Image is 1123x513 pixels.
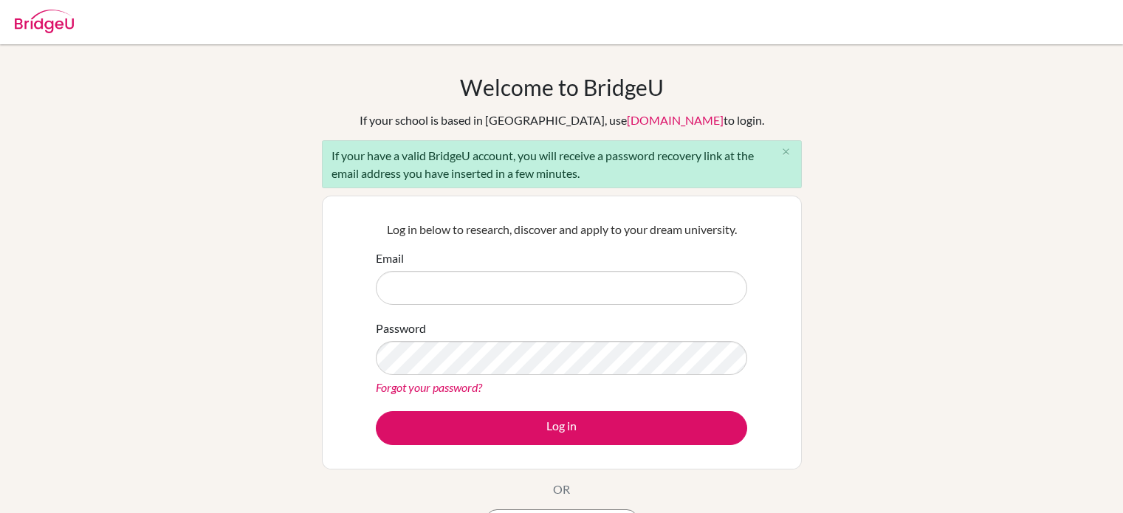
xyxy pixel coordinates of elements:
a: Forgot your password? [376,380,482,394]
label: Email [376,249,404,267]
label: Password [376,320,426,337]
div: If your have a valid BridgeU account, you will receive a password recovery link at the email addr... [322,140,802,188]
p: OR [553,481,570,498]
h1: Welcome to BridgeU [460,74,664,100]
button: Log in [376,411,747,445]
button: Close [772,141,801,163]
p: Log in below to research, discover and apply to your dream university. [376,221,747,238]
div: If your school is based in [GEOGRAPHIC_DATA], use to login. [360,111,764,129]
i: close [780,146,791,157]
img: Bridge-U [15,10,74,33]
a: [DOMAIN_NAME] [627,113,724,127]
